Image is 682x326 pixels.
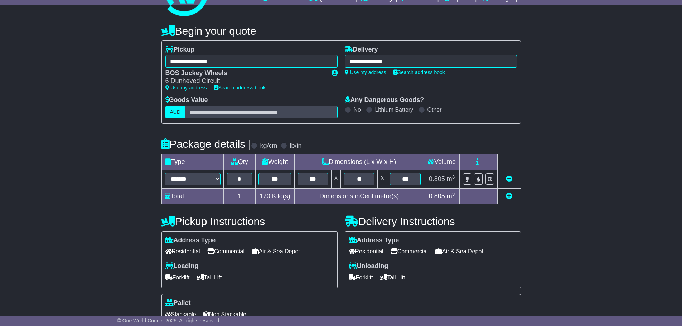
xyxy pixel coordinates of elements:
[165,237,216,244] label: Address Type
[117,318,221,323] span: © One World Courier 2025. All rights reserved.
[345,46,378,54] label: Delivery
[165,77,324,85] div: 6 Dunheved Circuit
[252,246,300,257] span: Air & Sea Depot
[349,246,383,257] span: Residential
[165,299,191,307] label: Pallet
[294,154,424,170] td: Dimensions (L x W x H)
[354,106,361,113] label: No
[290,142,301,150] label: lb/in
[223,154,255,170] td: Qty
[452,174,455,180] sup: 3
[345,215,521,227] h4: Delivery Instructions
[427,106,442,113] label: Other
[214,85,266,91] a: Search address book
[349,262,388,270] label: Unloading
[197,272,222,283] span: Tail Lift
[447,175,455,183] span: m
[161,25,521,37] h4: Begin your quote
[380,272,405,283] span: Tail Lift
[165,96,208,104] label: Goods Value
[165,272,190,283] span: Forklift
[207,246,245,257] span: Commercial
[223,188,255,204] td: 1
[429,175,445,183] span: 0.805
[349,272,373,283] span: Forklift
[165,262,199,270] label: Loading
[165,69,324,77] div: BOS Jockey Wheels
[161,138,251,150] h4: Package details |
[260,142,277,150] label: kg/cm
[165,246,200,257] span: Residential
[391,246,428,257] span: Commercial
[345,96,424,104] label: Any Dangerous Goods?
[378,170,387,188] td: x
[349,237,399,244] label: Address Type
[255,188,294,204] td: Kilo(s)
[161,215,338,227] h4: Pickup Instructions
[161,188,223,204] td: Total
[165,85,207,91] a: Use my address
[165,309,196,320] span: Stackable
[375,106,413,113] label: Lithium Battery
[165,46,195,54] label: Pickup
[424,154,460,170] td: Volume
[447,193,455,200] span: m
[506,175,512,183] a: Remove this item
[332,170,341,188] td: x
[435,246,483,257] span: Air & Sea Depot
[294,188,424,204] td: Dimensions in Centimetre(s)
[429,193,445,200] span: 0.805
[260,193,270,200] span: 170
[161,154,223,170] td: Type
[452,191,455,197] sup: 3
[393,69,445,75] a: Search address book
[165,106,185,118] label: AUD
[345,69,386,75] a: Use my address
[203,309,246,320] span: Non Stackable
[255,154,294,170] td: Weight
[506,193,512,200] a: Add new item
